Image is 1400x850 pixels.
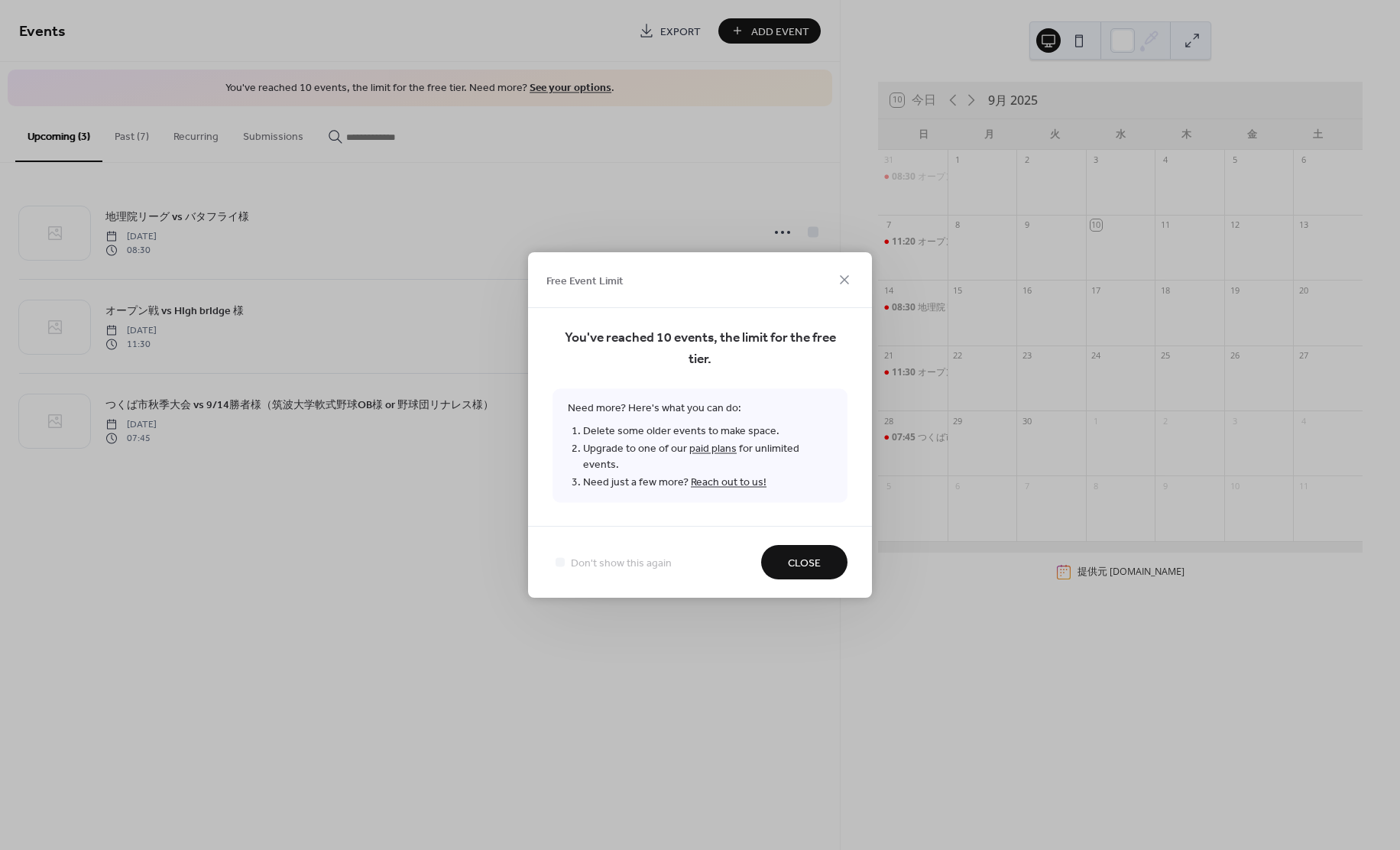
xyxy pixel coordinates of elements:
li: Need just a few more? [583,474,832,492]
a: paid plans [689,439,737,459]
span: You've reached 10 events, the limit for the free tier. [553,328,847,371]
li: Delete some older events to make space. [583,423,832,440]
button: Close [761,545,847,579]
li: Upgrade to one of our for unlimited events. [583,440,832,474]
span: Don't show this again [571,556,672,572]
a: Reach out to us! [691,472,766,493]
span: Close [788,556,821,572]
span: Need more? Here's what you can do: [553,389,847,503]
span: Free Event Limit [546,273,624,289]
